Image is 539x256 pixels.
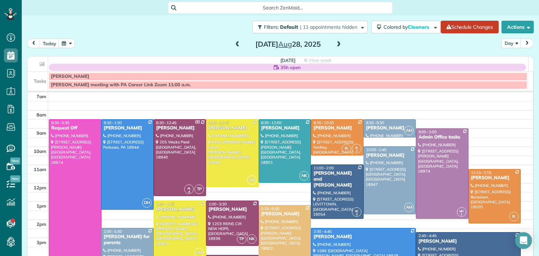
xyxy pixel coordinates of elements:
[104,120,122,125] span: 8:30 - 1:30
[309,58,331,63] span: View week
[313,229,332,234] span: 2:30 - 4:45
[51,120,69,125] span: 8:30 - 5:30
[355,209,359,213] span: AC
[156,120,177,125] span: 8:30 - 12:45
[36,240,46,245] span: 3pm
[366,120,384,125] span: 8:30 - 9:30
[208,207,257,213] div: [PERSON_NAME]
[471,175,519,181] div: [PERSON_NAME]
[261,206,279,211] span: 1:15 - 5:30
[36,221,46,227] span: 2pm
[264,24,279,30] span: Filters:
[355,146,359,149] span: AC
[247,234,257,244] span: NK
[261,125,309,131] div: [PERSON_NAME]
[249,21,368,33] a: Filters: Default | 11 appointments hidden
[299,171,309,181] span: NK
[252,21,368,33] button: Filters: Default | 11 appointments hidden
[313,166,334,170] span: 11:00 - 2:00
[244,40,332,48] h2: [DATE] 28, 2025
[371,21,441,33] button: Colored byCleaners
[34,148,46,154] span: 10am
[27,39,40,48] button: prev
[501,39,521,48] button: Day
[208,120,229,125] span: 8:30 - 12:15
[156,202,174,207] span: 1:00 - 4:15
[404,203,414,212] span: AM
[352,148,361,154] small: 2
[313,170,361,188] div: [PERSON_NAME] and [PERSON_NAME]
[208,125,257,131] div: [PERSON_NAME]
[156,125,204,131] div: [PERSON_NAME]
[104,229,122,234] span: 2:30 - 5:30
[36,112,46,117] span: 8am
[300,24,357,30] span: | 11 appointments hidden
[457,211,466,218] small: 1
[36,203,46,209] span: 1pm
[156,207,204,213] div: [PERSON_NAME]
[313,120,334,125] span: 8:30 - 10:30
[418,129,437,134] span: 9:00 - 2:00
[384,24,432,30] span: Colored by
[237,234,246,244] span: TP
[501,21,534,33] button: Actions
[352,211,361,218] small: 2
[103,125,152,131] div: [PERSON_NAME]
[185,189,193,195] small: 4
[366,147,386,152] span: 10:00 - 1:45
[51,82,191,88] span: [PERSON_NAME] meeting with PA Career Link Zoom 11:00 a.m.
[10,175,20,182] span: New
[10,157,20,164] span: New
[418,134,466,140] div: Admin Office tasks
[280,64,301,71] span: 35h open
[278,40,292,48] span: Aug
[520,39,534,48] button: next
[187,186,191,190] span: AL
[366,153,414,159] div: [PERSON_NAME]
[208,202,227,207] span: 1:00 - 3:30
[509,212,519,221] span: IK
[103,234,152,246] div: [PERSON_NAME] for parents
[34,167,46,172] span: 11am
[40,39,59,48] button: today
[418,238,519,244] div: [PERSON_NAME]
[194,184,204,194] span: TP
[515,232,532,249] div: Open Intercom Messenger
[36,94,46,99] span: 7am
[247,175,257,185] span: SM
[441,21,499,33] a: Schedule Changes
[51,125,99,131] div: Request Off
[471,170,491,175] span: 11:15 - 2:15
[459,209,464,213] span: MH
[34,185,46,190] span: 12pm
[366,125,414,131] div: [PERSON_NAME]
[408,24,430,30] span: Cleaners
[261,211,309,217] div: [PERSON_NAME]
[280,58,295,63] span: [DATE]
[313,234,414,240] div: [PERSON_NAME]
[36,130,46,136] span: 9am
[51,74,89,79] span: [PERSON_NAME]
[280,24,299,30] span: Default
[418,233,437,238] span: 2:45 - 4:45
[342,144,351,153] span: IK
[142,198,152,208] span: DH
[404,126,414,135] span: AM
[261,120,281,125] span: 8:30 - 12:00
[313,125,361,131] div: [PERSON_NAME]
